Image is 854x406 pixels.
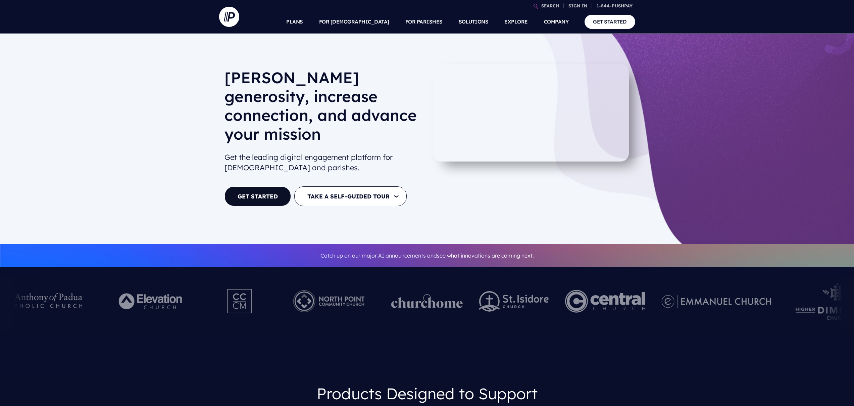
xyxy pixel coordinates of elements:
a: GET STARTED [585,15,635,29]
a: PLANS [286,10,303,34]
a: FOR [DEMOGRAPHIC_DATA] [319,10,389,34]
a: FOR PARISHES [405,10,443,34]
h1: [PERSON_NAME] generosity, increase connection, and advance your mission [224,68,422,149]
img: Central Church Henderson NV [565,283,645,320]
h2: Get the leading digital engagement platform for [DEMOGRAPHIC_DATA] and parishes. [224,149,422,176]
a: COMPANY [544,10,569,34]
img: pp_logos_1 [391,294,463,308]
img: Pushpay_Logo__CCM [213,283,266,320]
img: Pushpay_Logo__Elevation [105,283,197,320]
a: EXPLORE [504,10,528,34]
img: Pushpay_Logo__NorthPoint [283,283,375,320]
p: Catch up on our major AI announcements and [224,248,630,263]
img: pp_logos_3 [661,295,771,308]
a: SOLUTIONS [459,10,489,34]
button: TAKE A SELF-GUIDED TOUR [294,186,407,206]
a: see what innovations are coming next. [437,252,534,259]
img: pp_logos_2 [479,291,549,312]
a: GET STARTED [224,186,291,206]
